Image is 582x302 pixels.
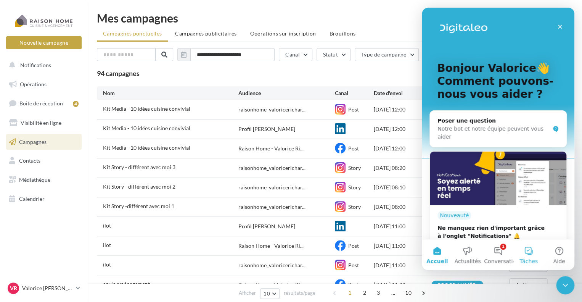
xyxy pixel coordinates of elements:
span: Contacts [19,157,40,164]
span: Kit Story -différent avec moi 1 [103,203,174,209]
span: Post [348,281,359,288]
div: Profil [PERSON_NAME] [238,125,295,133]
span: Brouillons [330,30,356,37]
span: Kit Media - 10 idées cuisine convivial [103,125,190,131]
div: [DATE] 11:00 [373,281,431,289]
span: Campagnes [19,138,47,145]
span: raisonhome_valoricerichar... [238,262,305,269]
a: Campagnes [5,134,83,150]
span: Post [348,106,359,113]
span: Notifications [20,62,51,68]
span: 94 campagnes [97,69,140,78]
a: Médiathèque [5,172,83,188]
span: 10 [402,287,415,299]
div: [DATE] 12:00 [373,145,431,152]
span: Opérations [20,81,47,87]
span: Kit Story - différent avec moi 2 [103,183,175,190]
span: ilot [103,261,111,268]
span: Actions [516,281,535,288]
a: Calendrier [5,191,83,207]
div: Audience [238,89,335,97]
span: Post [348,145,359,152]
span: ilot [103,222,111,229]
div: [DATE] 12:00 [373,125,431,133]
button: 10 [260,288,280,299]
a: Contacts [5,153,83,169]
div: [DATE] 12:00 [373,106,431,113]
span: Story [348,184,361,191]
span: résultats/page [284,289,315,297]
div: Canal [335,89,373,97]
div: [DATE] 08:00 [373,203,431,211]
span: Operations sur inscription [250,30,316,37]
p: Valorice [PERSON_NAME] [22,284,73,292]
a: Visibilité en ligne [5,115,83,131]
span: Médiathèque [19,176,50,183]
span: 10 [264,291,270,297]
div: Mes campagnes [97,12,573,24]
span: ilot [103,242,111,248]
span: ... [387,287,399,299]
span: Raison Home - Valorice Ri... [238,145,304,152]
span: Kit Media - 10 idées cuisine convivial [103,105,190,112]
iframe: Intercom live chat [556,276,574,294]
span: raisonhome_valoricerichar... [238,203,305,211]
button: Nouvelle campagne [6,36,82,49]
div: 4 [73,101,79,107]
button: Actions [509,278,547,291]
iframe: Intercom live chat [422,8,574,270]
span: Campagnes publicitaires [175,30,236,37]
button: Notifications [5,57,80,73]
div: Date d'envoi [373,89,431,97]
div: [DATE] 11:00 [373,262,431,269]
div: [DATE] 08:10 [373,184,431,191]
span: Kit Story - différent avec moi 3 [103,164,175,170]
div: [DATE] 08:20 [373,164,431,172]
button: Statut [317,48,350,61]
a: VR Valorice [PERSON_NAME] [6,281,82,296]
div: [DATE] 11:00 [373,242,431,250]
span: VR [10,284,17,292]
a: Boîte de réception4 [5,95,83,111]
div: Nom [103,89,238,97]
span: Raison Home - Valorice Ri... [238,281,304,289]
span: envie aménagement [103,281,150,287]
button: Canal [279,48,312,61]
div: programmée [437,283,476,287]
div: [DATE] 11:00 [373,223,431,230]
span: Post [348,262,359,268]
span: Story [348,203,361,210]
span: Post [348,242,359,249]
span: raisonhome_valoricerichar... [238,106,305,113]
span: raisonhome_valoricerichar... [238,184,305,191]
span: Boîte de réception [19,100,63,107]
span: raisonhome_valoricerichar... [238,164,305,172]
span: 1 [344,287,356,299]
span: Afficher [239,289,256,297]
span: 2 [359,287,371,299]
span: 3 [372,287,384,299]
span: Visibilité en ligne [21,120,61,126]
span: Kit Media - 10 idées cuisine convivial [103,144,190,151]
button: Type de campagne [355,48,419,61]
span: Story [348,165,361,171]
